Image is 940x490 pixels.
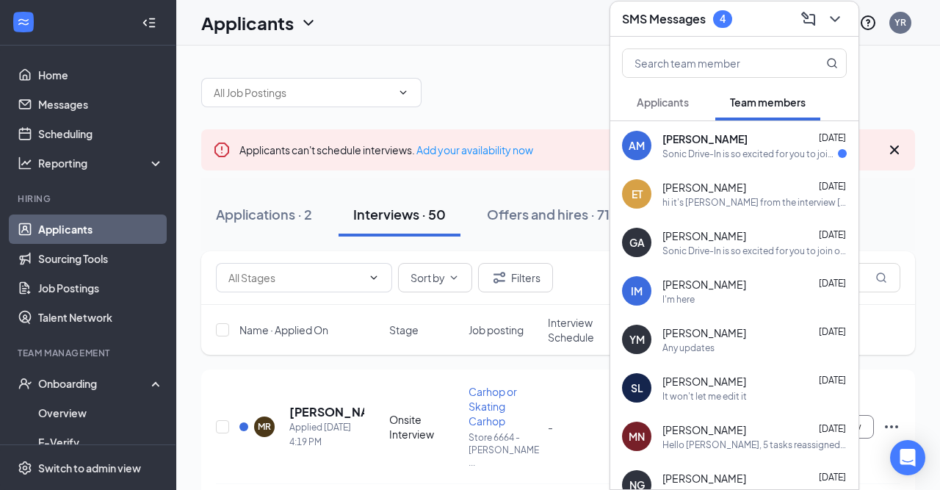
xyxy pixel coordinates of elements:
[883,418,900,436] svg: Ellipses
[730,96,806,109] span: Team members
[300,14,317,32] svg: ChevronDown
[353,205,446,223] div: Interviews · 50
[389,323,419,337] span: Stage
[819,181,846,192] span: [DATE]
[478,263,553,292] button: Filter Filters
[629,235,645,250] div: GA
[142,15,156,30] svg: Collapse
[632,187,643,201] div: ET
[239,323,328,337] span: Name · Applied On
[662,325,746,340] span: [PERSON_NAME]
[38,215,164,244] a: Applicants
[239,143,533,156] span: Applicants can't schedule interviews.
[289,420,364,450] div: Applied [DATE] 4:19 PM
[662,148,838,160] div: Sonic Drive-In is so excited for you to join our team! Do you know anyone else who might be inter...
[469,323,524,337] span: Job posting
[629,138,645,153] div: AM
[894,16,906,29] div: YR
[448,272,460,284] svg: ChevronDown
[389,412,460,442] div: Onsite Interview
[228,270,362,286] input: All Stages
[16,15,31,29] svg: WorkstreamLogo
[289,404,364,420] h5: [PERSON_NAME]
[662,439,847,451] div: Hello [PERSON_NAME], 5 tasks reassigned – name needs to match Social security card
[38,461,141,475] div: Switch to admin view
[622,11,706,27] h3: SMS Messages
[38,303,164,332] a: Talent Network
[38,119,164,148] a: Scheduling
[819,423,846,434] span: [DATE]
[662,228,746,243] span: [PERSON_NAME]
[662,374,746,389] span: [PERSON_NAME]
[875,272,887,284] svg: MagnifyingGlass
[797,7,820,31] button: ComposeMessage
[548,315,618,345] span: Interview Schedule
[631,381,643,395] div: SL
[800,10,817,28] svg: ComposeMessage
[38,398,164,428] a: Overview
[629,429,645,444] div: MN
[216,205,312,223] div: Applications · 2
[18,156,32,170] svg: Analysis
[623,49,797,77] input: Search team member
[38,244,164,273] a: Sourcing Tools
[823,7,847,31] button: ChevronDown
[214,84,391,101] input: All Job Postings
[18,461,32,475] svg: Settings
[662,180,746,195] span: [PERSON_NAME]
[819,229,846,240] span: [DATE]
[487,205,610,223] div: Offers and hires · 71
[258,420,271,433] div: MR
[662,245,847,257] div: Sonic Drive-In is so excited for you to join our team! Do you know anyone else who might be inter...
[662,422,746,437] span: [PERSON_NAME]
[886,141,903,159] svg: Cross
[18,376,32,391] svg: UserCheck
[826,10,844,28] svg: ChevronDown
[859,14,877,32] svg: QuestionInfo
[201,10,294,35] h1: Applicants
[38,156,164,170] div: Reporting
[662,131,748,146] span: [PERSON_NAME]
[720,12,726,25] div: 4
[631,284,643,298] div: IM
[819,278,846,289] span: [DATE]
[469,431,539,469] p: Store 6664 - [PERSON_NAME] ...
[18,192,161,205] div: Hiring
[890,440,925,475] div: Open Intercom Messenger
[662,342,715,354] div: Any updates
[819,326,846,337] span: [DATE]
[411,273,445,283] span: Sort by
[398,263,472,292] button: Sort byChevronDown
[637,96,689,109] span: Applicants
[416,143,533,156] a: Add your availability now
[629,332,645,347] div: YM
[662,277,746,292] span: [PERSON_NAME]
[469,385,517,428] span: Carhop or Skating Carhop
[819,472,846,483] span: [DATE]
[662,390,747,403] div: It won't let me edit it
[491,269,508,287] svg: Filter
[38,428,164,457] a: E-Verify
[368,272,380,284] svg: ChevronDown
[662,471,746,486] span: [PERSON_NAME]
[18,347,161,359] div: Team Management
[819,132,846,143] span: [DATE]
[38,60,164,90] a: Home
[38,376,151,391] div: Onboarding
[213,141,231,159] svg: Error
[662,196,847,209] div: hi it's [PERSON_NAME] from the interview [DATE] I was wondering about the netchex app it's saying...
[548,420,553,433] span: -
[819,375,846,386] span: [DATE]
[38,273,164,303] a: Job Postings
[662,293,695,306] div: I'm here
[38,90,164,119] a: Messages
[397,87,409,98] svg: ChevronDown
[826,57,838,69] svg: MagnifyingGlass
